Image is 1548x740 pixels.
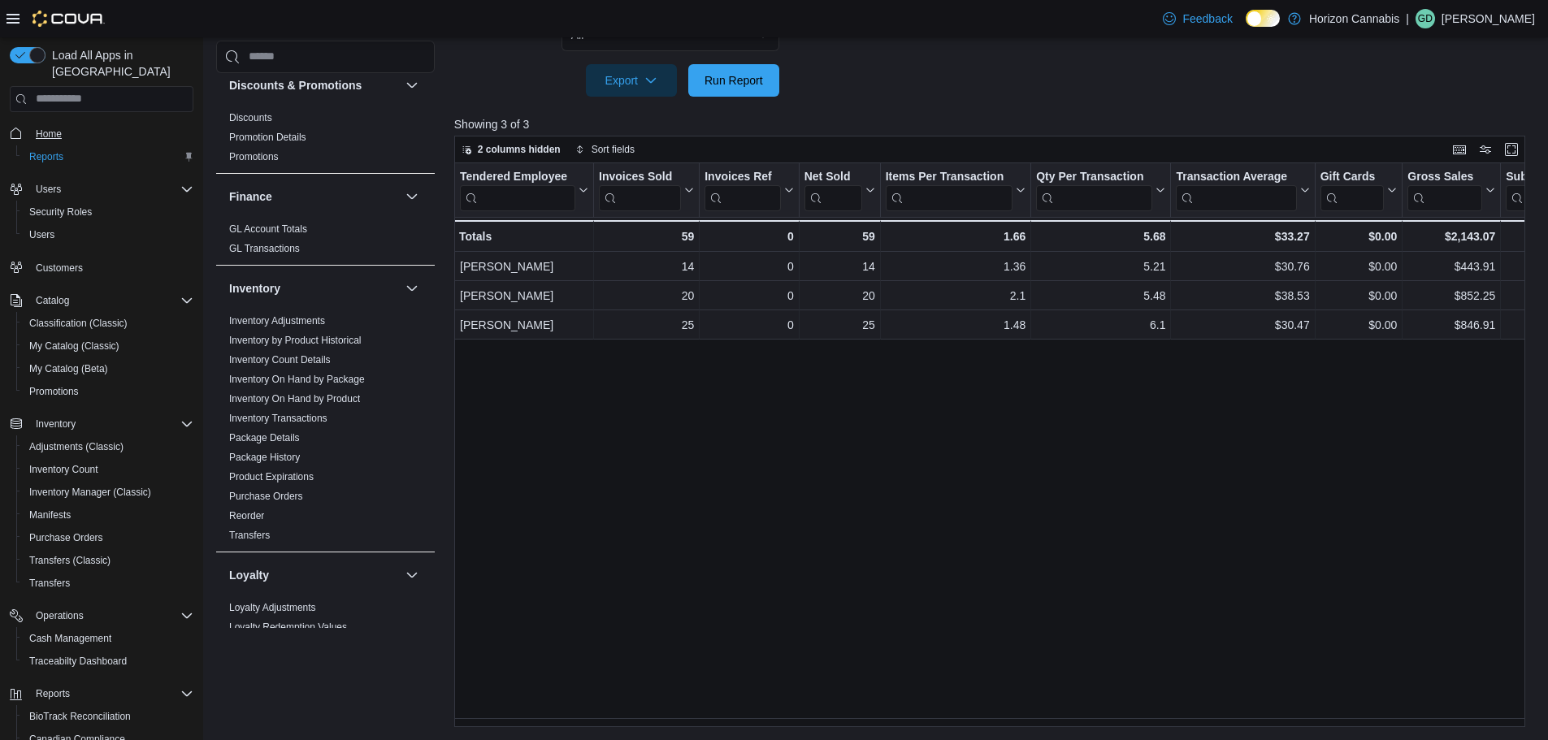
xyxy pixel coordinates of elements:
[1320,286,1397,305] div: $0.00
[229,374,365,385] a: Inventory On Hand by Package
[23,382,193,401] span: Promotions
[29,150,63,163] span: Reports
[705,315,793,335] div: 0
[36,418,76,431] span: Inventory
[402,187,422,206] button: Finance
[229,315,325,327] a: Inventory Adjustments
[16,481,200,504] button: Inventory Manager (Classic)
[229,188,399,205] button: Finance
[23,225,61,245] a: Users
[804,286,875,305] div: 20
[402,76,422,95] button: Discounts & Promotions
[229,567,399,583] button: Loyalty
[804,169,861,184] div: Net Sold
[885,169,1012,210] div: Items Per Transaction
[23,359,193,379] span: My Catalog (Beta)
[3,604,200,627] button: Operations
[23,336,126,356] a: My Catalog (Classic)
[1407,169,1482,210] div: Gross Sales
[705,169,793,210] button: Invoices Ref
[23,629,193,648] span: Cash Management
[229,132,306,143] a: Promotion Details
[229,621,347,633] a: Loyalty Redemption Values
[229,491,303,502] a: Purchase Orders
[229,529,270,542] span: Transfers
[16,549,200,572] button: Transfers (Classic)
[586,64,677,97] button: Export
[16,572,200,595] button: Transfers
[16,380,200,403] button: Promotions
[229,413,327,424] a: Inventory Transactions
[229,77,399,93] button: Discounts & Promotions
[29,228,54,241] span: Users
[1176,315,1309,335] div: $30.47
[885,227,1025,246] div: 1.66
[1176,169,1309,210] button: Transaction Average
[29,123,193,144] span: Home
[599,286,694,305] div: 20
[886,286,1026,305] div: 2.1
[229,431,300,444] span: Package Details
[16,705,200,728] button: BioTrack Reconciliation
[229,223,307,235] a: GL Account Totals
[1036,227,1165,246] div: 5.68
[804,227,874,246] div: 59
[229,335,362,346] a: Inventory by Product Historical
[36,262,83,275] span: Customers
[459,227,588,246] div: Totals
[23,551,193,570] span: Transfers (Classic)
[29,180,67,199] button: Users
[23,359,115,379] a: My Catalog (Beta)
[705,286,793,305] div: 0
[23,651,193,671] span: Traceabilty Dashboard
[1416,9,1435,28] div: Gigi Dodds
[33,11,105,27] img: Cova
[1407,169,1482,184] div: Gross Sales
[23,629,118,648] a: Cash Management
[29,577,70,590] span: Transfers
[16,526,200,549] button: Purchase Orders
[36,609,84,622] span: Operations
[1309,9,1399,28] p: Horizon Cannabis
[29,414,82,434] button: Inventory
[1442,9,1535,28] p: [PERSON_NAME]
[16,145,200,168] button: Reports
[29,554,111,567] span: Transfers (Classic)
[29,606,193,625] span: Operations
[460,169,588,210] button: Tendered Employee
[592,143,635,156] span: Sort fields
[3,289,200,312] button: Catalog
[36,294,69,307] span: Catalog
[23,147,193,167] span: Reports
[229,530,270,541] a: Transfers
[705,227,793,246] div: 0
[29,291,193,310] span: Catalog
[29,340,119,353] span: My Catalog (Classic)
[29,317,128,330] span: Classification (Classic)
[36,183,61,196] span: Users
[804,257,875,276] div: 14
[1176,169,1296,184] div: Transaction Average
[1246,27,1247,28] span: Dark Mode
[229,621,347,634] span: Loyalty Redemption Values
[1156,2,1238,35] a: Feedback
[16,312,200,335] button: Classification (Classic)
[29,440,124,453] span: Adjustments (Classic)
[229,243,300,254] a: GL Transactions
[29,385,79,398] span: Promotions
[229,188,272,205] h3: Finance
[229,392,360,405] span: Inventory On Hand by Product
[23,202,193,222] span: Security Roles
[229,280,399,296] button: Inventory
[1036,169,1165,210] button: Qty Per Transaction
[1320,257,1397,276] div: $0.00
[1036,286,1165,305] div: 5.48
[23,651,133,671] a: Traceabilty Dashboard
[16,335,200,357] button: My Catalog (Classic)
[229,77,362,93] h3: Discounts & Promotions
[229,314,325,327] span: Inventory Adjustments
[229,509,264,522] span: Reorder
[1176,169,1296,210] div: Transaction Average
[599,227,694,246] div: 59
[599,169,694,210] button: Invoices Sold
